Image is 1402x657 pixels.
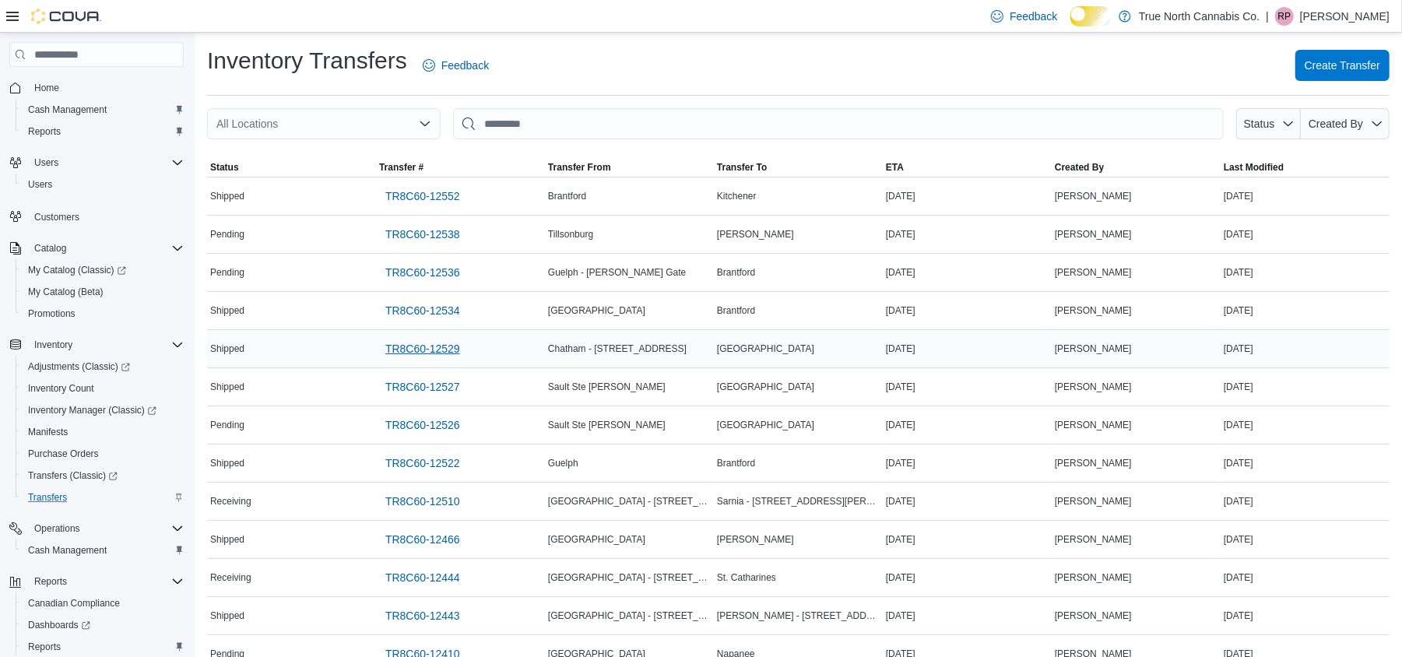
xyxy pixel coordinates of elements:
[385,303,460,318] span: TR8C60-12534
[210,457,244,469] span: Shipped
[379,295,466,326] a: TR8C60-12534
[3,205,190,227] button: Customers
[1221,454,1390,473] div: [DATE]
[1305,58,1380,73] span: Create Transfer
[1070,6,1112,26] input: Dark Mode
[883,378,1052,396] div: [DATE]
[22,122,67,141] a: Reports
[210,228,244,241] span: Pending
[34,575,67,588] span: Reports
[1139,7,1260,26] p: True North Cannabis Co.
[1309,118,1363,130] span: Created By
[22,423,184,441] span: Manifests
[22,379,184,398] span: Inventory Count
[548,571,711,584] span: [GEOGRAPHIC_DATA] - [STREET_ADDRESS]
[548,228,593,241] span: Tillsonburg
[28,491,67,504] span: Transfers
[210,533,244,546] span: Shipped
[548,304,645,317] span: [GEOGRAPHIC_DATA]
[31,9,101,24] img: Cova
[28,78,184,97] span: Home
[22,444,105,463] a: Purchase Orders
[28,619,90,631] span: Dashboards
[717,533,794,546] span: [PERSON_NAME]
[1221,492,1390,511] div: [DATE]
[210,266,244,279] span: Pending
[1055,304,1132,317] span: [PERSON_NAME]
[379,161,423,174] span: Transfer #
[1055,381,1132,393] span: [PERSON_NAME]
[883,225,1052,244] div: [DATE]
[22,423,74,441] a: Manifests
[9,70,184,655] nav: Complex example
[16,465,190,487] a: Transfers (Classic)
[1010,9,1057,24] span: Feedback
[714,158,883,177] button: Transfer To
[1055,343,1132,355] span: [PERSON_NAME]
[16,356,190,378] a: Adjustments (Classic)
[883,263,1052,282] div: [DATE]
[16,378,190,399] button: Inventory Count
[883,606,1052,625] div: [DATE]
[548,533,645,546] span: [GEOGRAPHIC_DATA]
[1221,568,1390,587] div: [DATE]
[385,494,460,509] span: TR8C60-12510
[28,544,107,557] span: Cash Management
[28,206,184,226] span: Customers
[34,211,79,223] span: Customers
[22,541,113,560] a: Cash Management
[207,158,376,177] button: Status
[419,118,431,130] button: Open list of options
[1221,301,1390,320] div: [DATE]
[379,562,466,593] a: TR8C60-12444
[548,190,586,202] span: Brantford
[379,257,466,288] a: TR8C60-12536
[210,190,244,202] span: Shipped
[16,592,190,614] button: Canadian Compliance
[717,381,814,393] span: [GEOGRAPHIC_DATA]
[883,530,1052,549] div: [DATE]
[883,568,1052,587] div: [DATE]
[28,153,65,172] button: Users
[34,82,59,94] span: Home
[3,237,190,259] button: Catalog
[379,333,466,364] a: TR8C60-12529
[1224,161,1284,174] span: Last Modified
[883,454,1052,473] div: [DATE]
[376,158,545,177] button: Transfer #
[28,125,61,138] span: Reports
[1055,571,1132,584] span: [PERSON_NAME]
[207,45,407,76] h1: Inventory Transfers
[717,304,755,317] span: Brantford
[1221,416,1390,434] div: [DATE]
[1221,606,1390,625] div: [DATE]
[883,416,1052,434] div: [DATE]
[22,175,58,194] a: Users
[28,239,72,258] button: Catalog
[3,334,190,356] button: Inventory
[22,283,110,301] a: My Catalog (Beta)
[545,158,714,177] button: Transfer From
[453,108,1224,139] input: This is a search bar. After typing your query, hit enter to filter the results lower in the page.
[28,469,118,482] span: Transfers (Classic)
[379,600,466,631] a: TR8C60-12443
[886,161,904,174] span: ETA
[28,404,156,416] span: Inventory Manager (Classic)
[16,303,190,325] button: Promotions
[1052,158,1221,177] button: Created By
[22,261,132,279] a: My Catalog (Classic)
[883,187,1052,206] div: [DATE]
[548,343,687,355] span: Chatham - [STREET_ADDRESS]
[385,265,460,280] span: TR8C60-12536
[22,357,136,376] a: Adjustments (Classic)
[28,307,76,320] span: Promotions
[1266,7,1269,26] p: |
[34,156,58,169] span: Users
[22,466,184,485] span: Transfers (Classic)
[883,158,1052,177] button: ETA
[22,122,184,141] span: Reports
[16,259,190,281] a: My Catalog (Classic)
[16,487,190,508] button: Transfers
[16,539,190,561] button: Cash Management
[717,161,767,174] span: Transfer To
